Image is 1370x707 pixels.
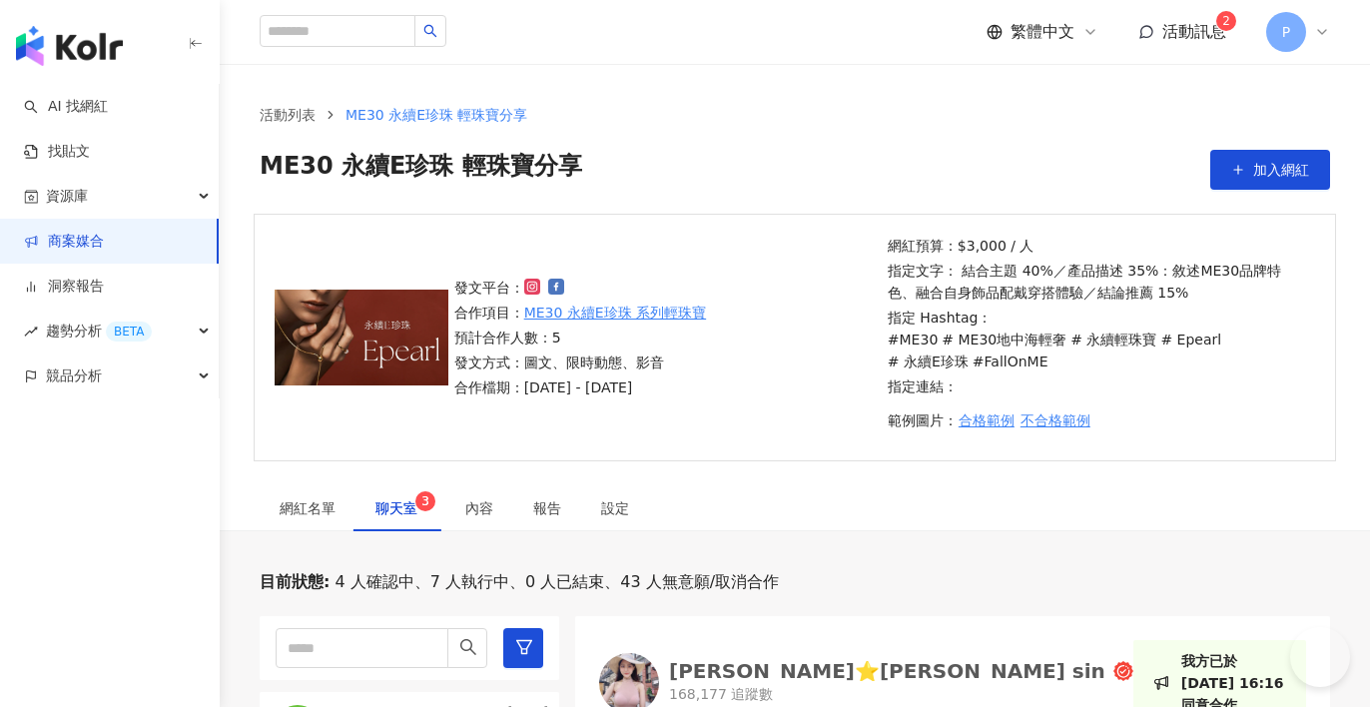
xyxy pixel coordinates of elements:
p: # ME30地中海輕奢 [942,329,1066,351]
a: 商案媒合 [24,232,104,252]
div: [PERSON_NAME]⭐️[PERSON_NAME] sin [669,661,1105,681]
p: 發文平台： [454,277,707,299]
a: 洞察報告 [24,277,104,297]
p: 合作項目： [454,302,707,324]
img: ME30 永續E珍珠 系列輕珠寶 [275,290,448,384]
span: 合格範例 [959,412,1015,428]
span: ME30 永續E珍珠 輕珠寶分享 [260,150,582,190]
span: 繁體中文 [1011,21,1074,43]
span: 不合格範例 [1021,412,1090,428]
div: 內容 [465,497,493,519]
span: search [423,24,437,38]
span: filter [515,638,533,656]
span: 聊天室 [375,501,425,515]
span: 4 人確認中、7 人執行中、0 人已結束、43 人無意願/取消合作 [330,571,779,593]
p: 指定 Hashtag： [888,307,1309,372]
span: rise [24,325,38,339]
p: #FallOnME [973,351,1048,372]
p: #ME30 [888,329,938,351]
p: 指定文字： 結合主題 40%／產品描述 35%：敘述ME30品牌特色、融合自身飾品配戴穿搭體驗／結論推薦 15% [888,260,1309,304]
span: 競品分析 [46,353,102,398]
p: # 永續輕珠寶 [1070,329,1156,351]
span: 2 [1222,14,1230,28]
p: 168,177 追蹤數 [669,685,1133,705]
div: BETA [106,322,152,342]
p: # Epearl [1160,329,1221,351]
a: 找貼文 [24,142,90,162]
p: 網紅預算：$3,000 / 人 [888,235,1309,257]
a: searchAI 找網紅 [24,97,108,117]
p: 範例圖片： [888,400,1309,440]
a: ME30 永續E珍珠 系列輕珠寶 [524,302,707,324]
div: 設定 [601,497,629,519]
img: logo [16,26,123,66]
button: 合格範例 [958,400,1016,440]
span: 活動訊息 [1162,22,1226,41]
p: 預計合作人數：5 [454,327,707,349]
div: 網紅名單 [280,497,336,519]
sup: 2 [1216,11,1236,31]
span: 3 [421,494,429,508]
p: 合作檔期：[DATE] - [DATE] [454,376,707,398]
a: 活動列表 [256,104,320,126]
p: 目前狀態 : [260,571,330,593]
sup: 3 [415,491,435,511]
span: 資源庫 [46,174,88,219]
p: 發文方式：圖文、限時動態、影音 [454,352,707,373]
span: 加入網紅 [1253,162,1309,178]
p: 指定連結： [888,375,1309,397]
span: search [459,638,477,656]
iframe: Help Scout Beacon - Open [1290,627,1350,687]
p: # 永續E珍珠 [888,351,969,372]
button: 加入網紅 [1210,150,1330,190]
div: 報告 [533,497,561,519]
button: 不合格範例 [1020,400,1091,440]
span: ME30 永續E珍珠 輕珠寶分享 [345,107,528,123]
span: P [1282,21,1290,43]
span: 趨勢分析 [46,309,152,353]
